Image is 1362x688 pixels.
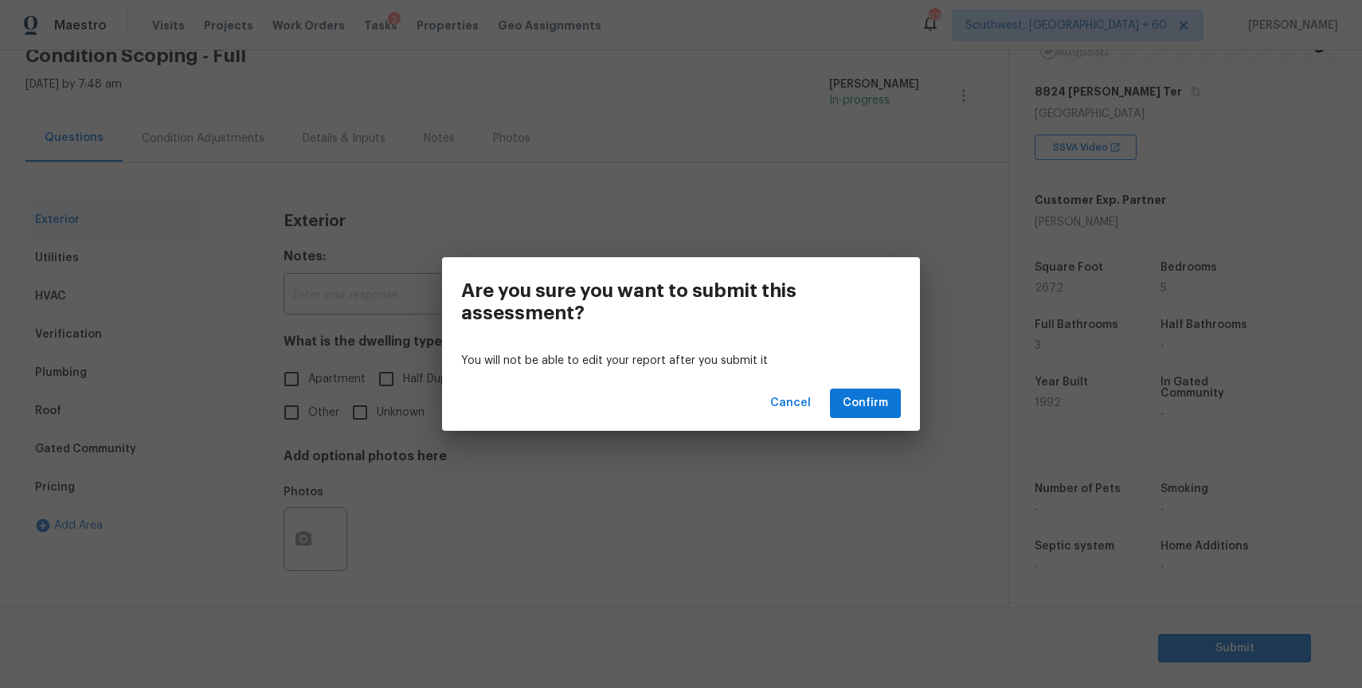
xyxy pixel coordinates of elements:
[764,389,817,418] button: Cancel
[830,389,901,418] button: Confirm
[843,393,888,413] span: Confirm
[461,353,901,369] p: You will not be able to edit your report after you submit it
[461,279,829,324] h3: Are you sure you want to submit this assessment?
[770,393,811,413] span: Cancel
